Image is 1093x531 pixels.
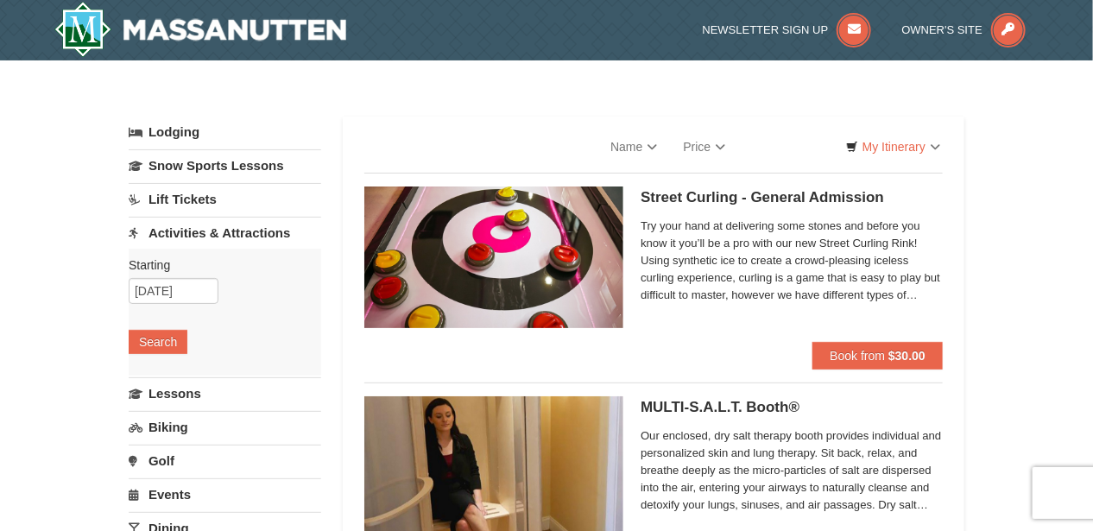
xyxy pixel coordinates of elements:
[641,399,943,416] h5: MULTI-S.A.L.T. Booth®
[902,23,983,36] span: Owner's Site
[830,349,885,363] span: Book from
[835,134,951,160] a: My Itinerary
[902,23,1027,36] a: Owner's Site
[129,445,321,477] a: Golf
[54,2,346,57] img: Massanutten Resort Logo
[129,183,321,215] a: Lift Tickets
[703,23,872,36] a: Newsletter Sign Up
[129,377,321,409] a: Lessons
[641,427,943,514] span: Our enclosed, dry salt therapy booth provides individual and personalized skin and lung therapy. ...
[129,478,321,510] a: Events
[812,342,943,370] button: Book from $30.00
[129,149,321,181] a: Snow Sports Lessons
[364,186,623,328] img: 15390471-88-44377514.jpg
[129,330,187,354] button: Search
[671,130,739,164] a: Price
[888,349,926,363] strong: $30.00
[54,2,346,57] a: Massanutten Resort
[703,23,829,36] span: Newsletter Sign Up
[129,117,321,148] a: Lodging
[129,411,321,443] a: Biking
[597,130,670,164] a: Name
[641,189,943,206] h5: Street Curling - General Admission
[641,218,943,304] span: Try your hand at delivering some stones and before you know it you’ll be a pro with our new Stree...
[129,256,308,274] label: Starting
[129,217,321,249] a: Activities & Attractions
